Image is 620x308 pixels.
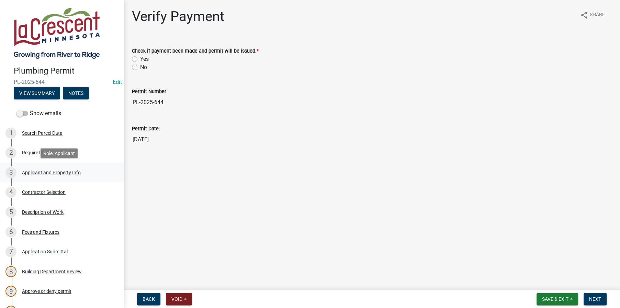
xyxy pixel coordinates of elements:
[5,246,16,257] div: 7
[140,63,147,71] label: No
[22,131,63,135] div: Search Parcel Data
[537,293,578,305] button: Save & Exit
[14,91,60,96] wm-modal-confirm: Summary
[5,227,16,238] div: 6
[41,148,78,158] div: Role: Applicant
[16,109,61,118] label: Show emails
[14,66,118,76] h4: Plumbing Permit
[140,55,149,63] label: Yes
[590,11,605,19] span: Share
[63,87,89,99] button: Notes
[132,89,166,94] label: Permit Number
[575,8,610,22] button: shareShare
[5,207,16,218] div: 5
[22,150,49,155] div: Require User
[589,296,601,302] span: Next
[5,266,16,277] div: 8
[5,128,16,139] div: 1
[5,167,16,178] div: 3
[14,7,100,59] img: City of La Crescent, Minnesota
[22,230,59,234] div: Fees and Fixtures
[14,87,60,99] button: View Summary
[5,286,16,297] div: 9
[14,79,110,85] span: PL-2025-644
[5,187,16,198] div: 4
[580,11,588,19] i: share
[22,249,68,254] div: Application Submittal
[22,190,66,195] div: Contractor Selection
[113,79,122,85] a: Edit
[132,49,259,54] label: Check if payment been made and permit will be issued.
[166,293,192,305] button: Void
[542,296,568,302] span: Save & Exit
[22,170,81,175] div: Applicant and Property Info
[22,269,82,274] div: Building Department Review
[22,210,64,214] div: Description of Work
[137,293,160,305] button: Back
[171,296,182,302] span: Void
[584,293,607,305] button: Next
[113,79,122,85] wm-modal-confirm: Edit Application Number
[132,126,160,131] label: Permit Date:
[5,147,16,158] div: 2
[143,296,155,302] span: Back
[22,289,71,294] div: Approve or deny permit
[63,91,89,96] wm-modal-confirm: Notes
[132,8,224,25] h1: Verify Payment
